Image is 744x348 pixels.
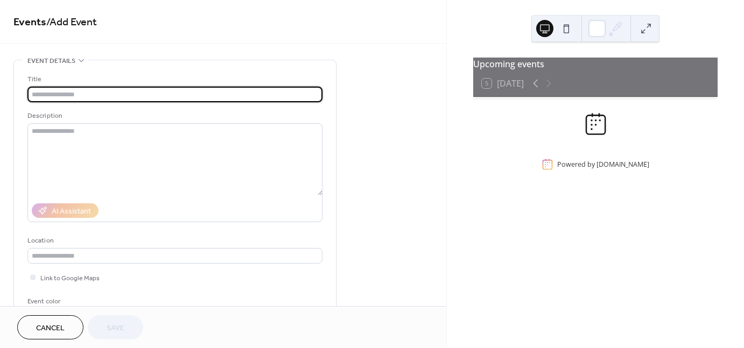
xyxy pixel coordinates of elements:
div: Upcoming events [473,58,718,70]
div: Event color [27,296,108,307]
button: Cancel [17,315,83,339]
div: Location [27,235,320,246]
span: / Add Event [46,12,97,33]
span: Event details [27,55,75,67]
div: Description [27,110,320,122]
span: Link to Google Maps [40,273,100,284]
div: Title [27,74,320,85]
span: Cancel [36,323,65,334]
a: Events [13,12,46,33]
div: Powered by [557,160,649,169]
a: [DOMAIN_NAME] [596,160,649,169]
